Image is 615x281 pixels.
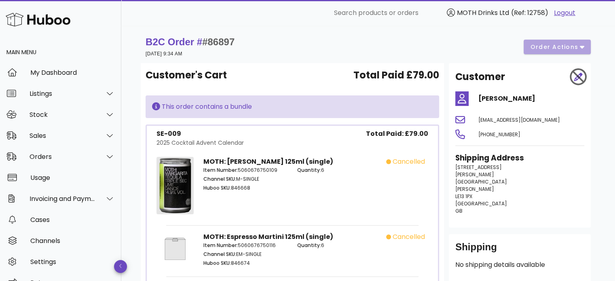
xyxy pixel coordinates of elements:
strong: MOTH: Espresso Martini 125ml (single) [203,232,333,241]
span: Channel SKU: [203,251,236,258]
strong: B2C Order # [146,36,235,47]
div: Invoicing and Payments [30,195,95,203]
p: EM-SINGLE [203,251,287,258]
span: [STREET_ADDRESS] [455,164,502,171]
span: [PERSON_NAME] [455,171,494,178]
div: Settings [30,258,115,266]
img: Product Image [156,232,194,266]
p: 5060676750116 [203,242,287,249]
span: Channel SKU: [203,175,236,182]
div: Stock [30,111,95,118]
span: Quantity: [297,167,321,173]
p: 5060676750109 [203,167,287,174]
span: [EMAIL_ADDRESS][DOMAIN_NAME] [478,116,560,123]
span: MOTH Drinks Ltd [457,8,509,17]
div: Orders [30,153,95,161]
span: #86897 [202,36,235,47]
span: cancelled [393,157,425,167]
div: Listings [30,90,95,97]
p: 6 [297,167,381,174]
span: Item Number: [203,242,238,249]
div: My Dashboard [30,69,115,76]
h3: Shipping Address [455,152,584,164]
div: Channels [30,237,115,245]
span: [PERSON_NAME] [455,186,494,192]
p: M-SINGLE [203,175,287,183]
span: Huboo SKU: [203,184,231,191]
div: This order contains a bundle [152,102,433,112]
span: Customer's Cart [146,68,227,82]
span: [PHONE_NUMBER] [478,131,520,138]
h4: [PERSON_NAME] [478,94,584,104]
span: Total Paid: £79.00 [366,129,428,139]
h2: Customer [455,70,505,84]
div: Cases [30,216,115,224]
div: Shipping [455,241,584,260]
span: [GEOGRAPHIC_DATA] [455,200,507,207]
span: GB [455,207,463,214]
div: 2025 Cocktail Advent Calendar [156,139,244,147]
span: Item Number: [203,167,238,173]
a: Logout [554,8,575,18]
span: Huboo SKU: [203,260,231,266]
p: No shipping details available [455,260,584,270]
span: Total Paid £79.00 [353,68,439,82]
img: Huboo Logo [6,11,70,28]
span: [GEOGRAPHIC_DATA] [455,178,507,185]
small: [DATE] 9:34 AM [146,51,182,57]
div: Sales [30,132,95,139]
img: Product Image [156,157,194,214]
div: SE-009 [156,129,244,139]
span: Quantity: [297,242,321,249]
span: (Ref: 12758) [511,8,548,17]
strong: MOTH: [PERSON_NAME] 125ml (single) [203,157,333,166]
span: cancelled [393,232,425,242]
p: 846668 [203,184,287,192]
div: Usage [30,174,115,182]
p: 6 [297,242,381,249]
span: LE13 1PX [455,193,472,200]
p: 846674 [203,260,287,267]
